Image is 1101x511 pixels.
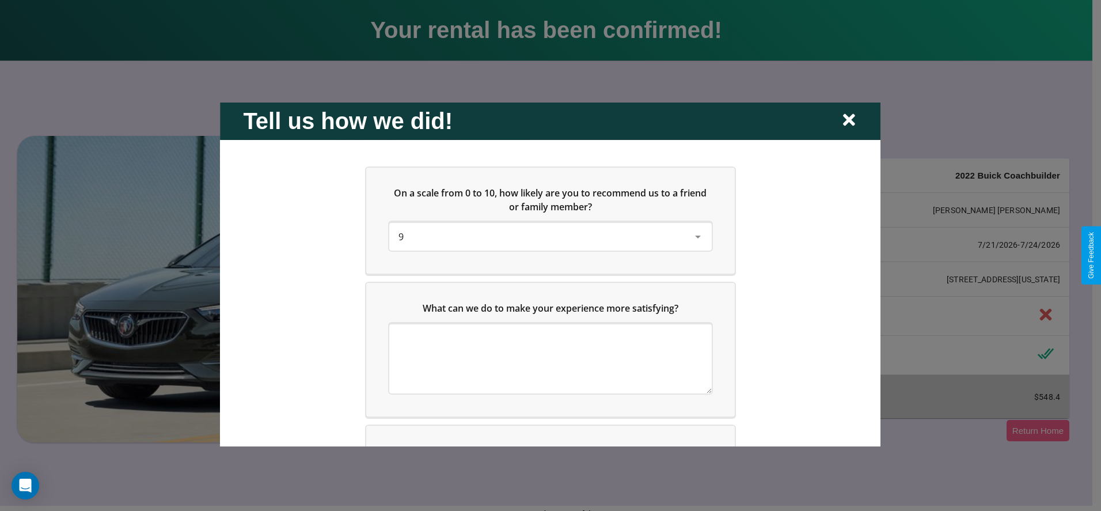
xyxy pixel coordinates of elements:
div: Give Feedback [1087,232,1095,279]
span: 9 [398,230,404,243]
span: What can we do to make your experience more satisfying? [423,301,678,314]
div: On a scale from 0 to 10, how likely are you to recommend us to a friend or family member? [389,222,712,250]
div: On a scale from 0 to 10, how likely are you to recommend us to a friend or family member? [366,167,735,273]
h5: On a scale from 0 to 10, how likely are you to recommend us to a friend or family member? [389,186,712,213]
span: Which of the following features do you value the most in a vehicle? [401,444,693,457]
span: On a scale from 0 to 10, how likely are you to recommend us to a friend or family member? [394,186,709,213]
h2: Tell us how we did! [243,108,453,134]
div: Open Intercom Messenger [12,472,39,499]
